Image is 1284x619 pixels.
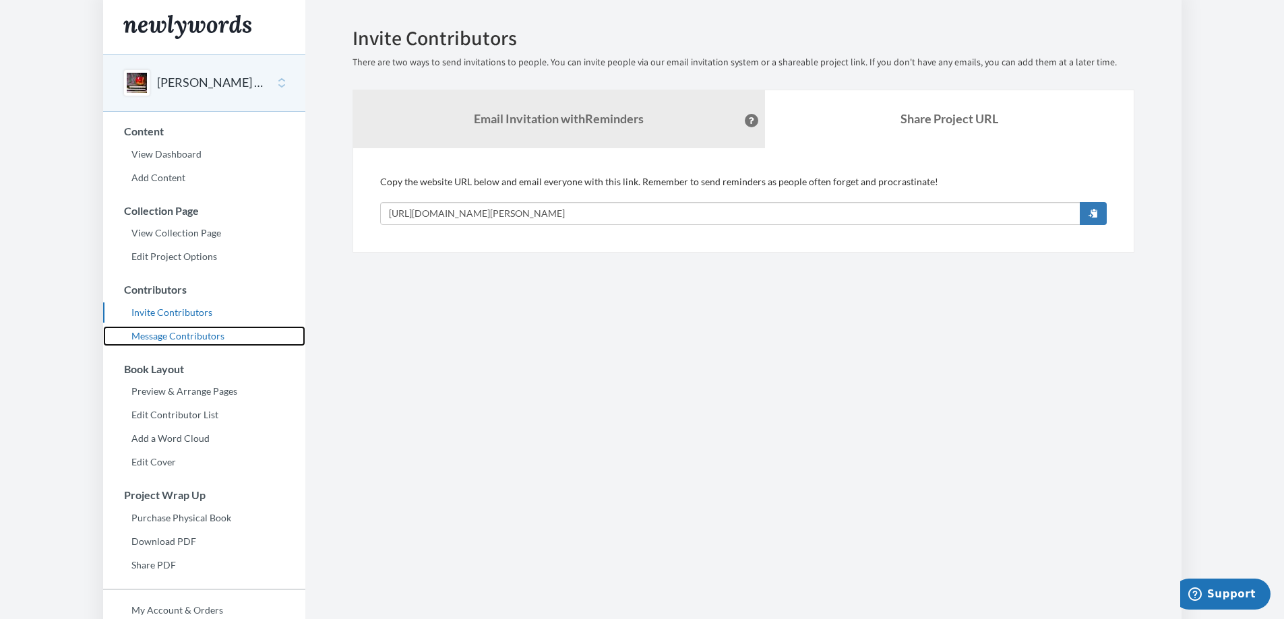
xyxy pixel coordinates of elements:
[103,508,305,528] a: Purchase Physical Book
[103,302,305,323] a: Invite Contributors
[103,405,305,425] a: Edit Contributor List
[104,489,305,501] h3: Project Wrap Up
[104,363,305,375] h3: Book Layout
[123,15,251,39] img: Newlywords logo
[104,125,305,137] h3: Content
[103,531,305,552] a: Download PDF
[103,452,305,472] a: Edit Cover
[103,168,305,188] a: Add Content
[900,111,998,126] b: Share Project URL
[474,111,644,126] strong: Email Invitation with Reminders
[103,381,305,401] a: Preview & Arrange Pages
[103,555,305,575] a: Share PDF
[380,175,1107,225] div: Copy the website URL below and email everyone with this link. Remember to send reminders as peopl...
[353,27,1134,49] h2: Invite Contributors
[103,223,305,243] a: View Collection Page
[103,144,305,164] a: View Dashboard
[103,247,305,267] a: Edit Project Options
[157,74,266,92] button: [PERSON_NAME] retirement
[104,205,305,217] h3: Collection Page
[104,284,305,296] h3: Contributors
[103,326,305,346] a: Message Contributors
[353,56,1134,69] p: There are two ways to send invitations to people. You can invite people via our email invitation ...
[103,428,305,449] a: Add a Word Cloud
[1180,579,1271,612] iframe: Opens a widget where you can chat to one of our agents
